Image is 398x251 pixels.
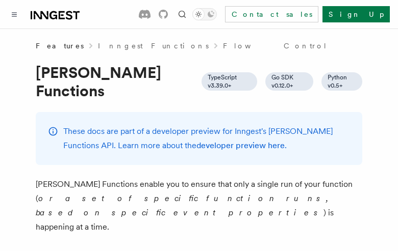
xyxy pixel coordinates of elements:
[322,6,390,22] a: Sign Up
[225,6,318,22] a: Contact sales
[63,124,350,153] p: These docs are part of a developer preview for Inngest's [PERSON_NAME] Functions API. Learn more ...
[36,41,84,51] span: Features
[8,8,20,20] button: Toggle navigation
[208,73,251,90] span: TypeScript v3.39.0+
[36,177,362,234] p: [PERSON_NAME] Functions enable you to ensure that only a single run of your function ( ) is happe...
[271,73,307,90] span: Go SDK v0.12.0+
[36,193,329,217] em: or a set of specific function runs, based on specific event properties
[36,63,362,100] h1: [PERSON_NAME] Functions
[328,73,356,90] span: Python v0.5+
[176,8,188,20] button: Find something...
[196,141,285,150] a: developer preview here
[223,41,328,51] a: Flow Control
[192,8,217,20] button: Toggle dark mode
[98,41,209,51] a: Inngest Functions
